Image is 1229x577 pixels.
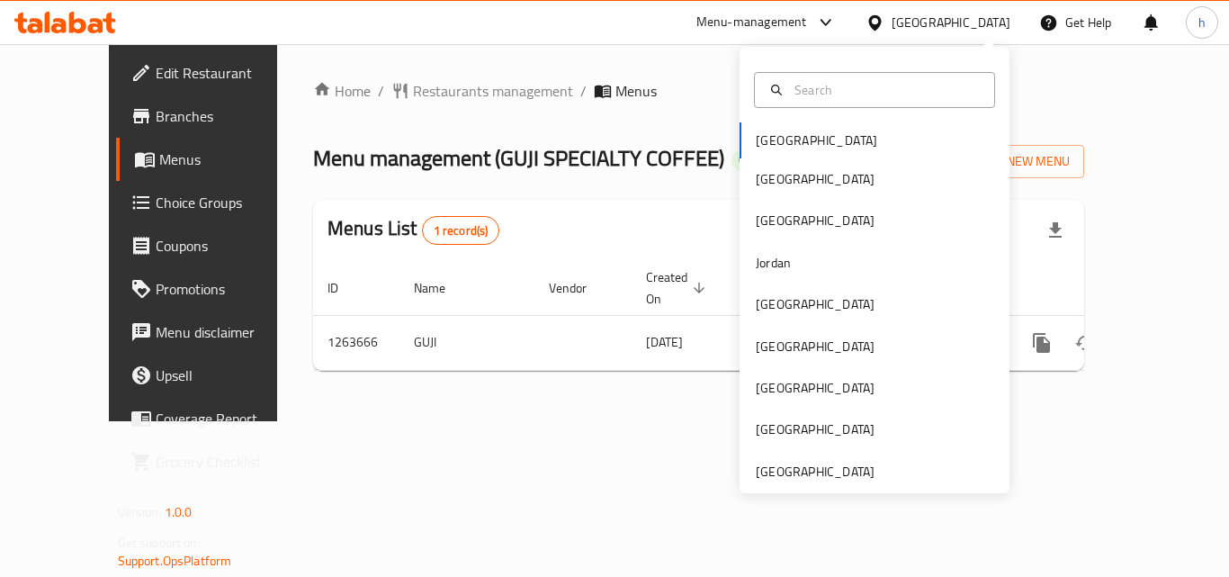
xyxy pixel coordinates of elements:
[399,315,534,370] td: GUJI
[1034,209,1077,252] div: Export file
[391,80,573,102] a: Restaurants management
[787,80,983,100] input: Search
[731,152,773,167] span: Open
[731,149,773,171] div: Open
[313,80,371,102] a: Home
[165,500,193,524] span: 1.0.0
[313,80,1084,102] nav: breadcrumb
[945,145,1084,178] button: Add New Menu
[959,150,1070,173] span: Add New Menu
[313,138,724,178] span: Menu management ( GUJI SPECIALTY COFFEE )
[1198,13,1206,32] span: h
[1063,321,1107,365] button: Change Status
[156,105,300,127] span: Branches
[549,277,610,299] span: Vendor
[116,51,314,95] a: Edit Restaurant
[156,278,300,300] span: Promotions
[156,365,300,386] span: Upsell
[580,80,587,102] li: /
[414,277,469,299] span: Name
[756,169,875,189] div: [GEOGRAPHIC_DATA]
[116,311,314,354] a: Menu disclaimer
[756,419,875,439] div: [GEOGRAPHIC_DATA]
[156,62,300,84] span: Edit Restaurant
[646,266,711,310] span: Created On
[615,80,657,102] span: Menus
[696,12,807,33] div: Menu-management
[413,80,573,102] span: Restaurants management
[116,440,314,483] a: Grocery Checklist
[156,408,300,429] span: Coverage Report
[156,235,300,257] span: Coupons
[756,294,875,314] div: [GEOGRAPHIC_DATA]
[116,138,314,181] a: Menus
[116,181,314,224] a: Choice Groups
[327,215,499,245] h2: Menus List
[118,531,201,554] span: Get support on:
[1020,321,1063,365] button: more
[116,354,314,397] a: Upsell
[646,330,683,354] span: [DATE]
[756,337,875,356] div: [GEOGRAPHIC_DATA]
[156,192,300,213] span: Choice Groups
[756,253,791,273] div: Jordan
[892,13,1010,32] div: [GEOGRAPHIC_DATA]
[422,216,500,245] div: Total records count
[159,149,300,170] span: Menus
[756,378,875,398] div: [GEOGRAPHIC_DATA]
[423,222,499,239] span: 1 record(s)
[378,80,384,102] li: /
[116,95,314,138] a: Branches
[118,549,232,572] a: Support.OpsPlatform
[756,462,875,482] div: [GEOGRAPHIC_DATA]
[756,211,875,230] div: [GEOGRAPHIC_DATA]
[118,500,162,524] span: Version:
[156,321,300,343] span: Menu disclaimer
[327,277,362,299] span: ID
[116,397,314,440] a: Coverage Report
[116,224,314,267] a: Coupons
[313,315,399,370] td: 1263666
[156,451,300,473] span: Grocery Checklist
[116,267,314,311] a: Promotions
